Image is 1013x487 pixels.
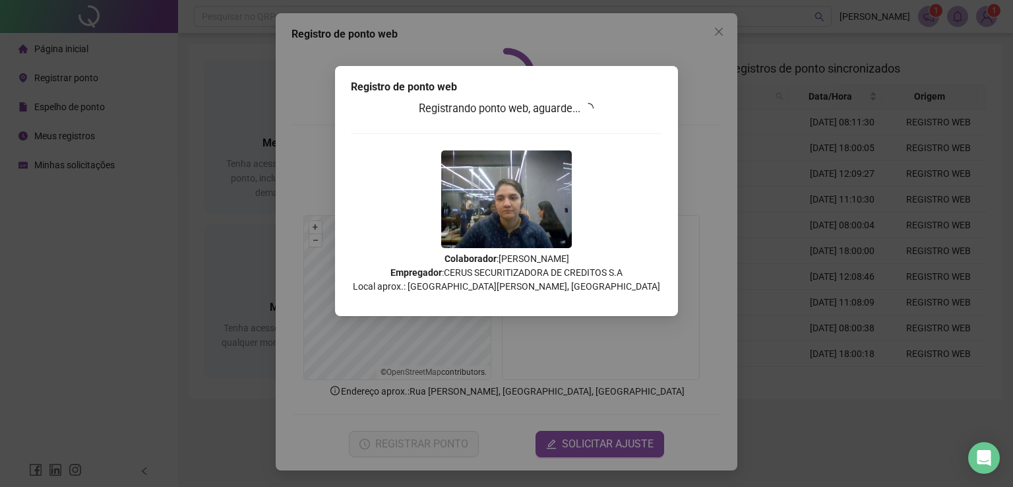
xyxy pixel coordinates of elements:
div: Open Intercom Messenger [968,442,1000,474]
strong: Empregador [390,267,442,278]
span: loading [581,100,596,115]
div: Registro de ponto web [351,79,662,95]
p: : [PERSON_NAME] : CERUS SECURITIZADORA DE CREDITOS S.A Local aprox.: [GEOGRAPHIC_DATA][PERSON_NAM... [351,252,662,294]
strong: Colaborador [445,253,497,264]
h3: Registrando ponto web, aguarde... [351,100,662,117]
img: 9k= [441,150,572,248]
